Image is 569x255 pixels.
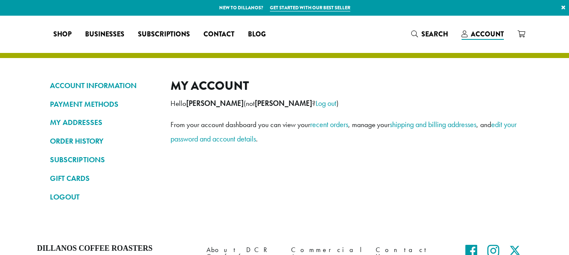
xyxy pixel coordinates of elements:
a: shipping and billing addresses [390,119,476,129]
a: edit your password and account details [170,119,517,144]
strong: [PERSON_NAME] [255,99,312,108]
a: MY ADDRESSES [50,115,158,130]
span: Blog [248,29,266,40]
a: SUBSCRIPTIONS [50,152,158,167]
span: Search [421,29,448,39]
span: Account [471,29,504,39]
a: LOGOUT [50,190,158,204]
p: From your account dashboard you can view your , manage your , and . [170,117,520,146]
span: Shop [53,29,71,40]
a: GIFT CARDS [50,171,158,186]
a: Search [404,27,455,41]
a: ORDER HISTORY [50,134,158,148]
span: Businesses [85,29,124,40]
p: Hello (not ? ) [170,96,520,111]
strong: [PERSON_NAME] [186,99,244,108]
h2: My account [170,78,520,93]
a: PAYMENT METHODS [50,97,158,111]
nav: Account pages [50,78,158,211]
a: recent orders [310,119,348,129]
span: Contact [203,29,234,40]
a: Log out [316,98,336,108]
span: Subscriptions [138,29,190,40]
a: ACCOUNT INFORMATION [50,78,158,93]
h4: Dillanos Coffee Roasters [37,244,194,253]
a: Shop [47,28,78,41]
a: Get started with our best seller [270,4,350,11]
